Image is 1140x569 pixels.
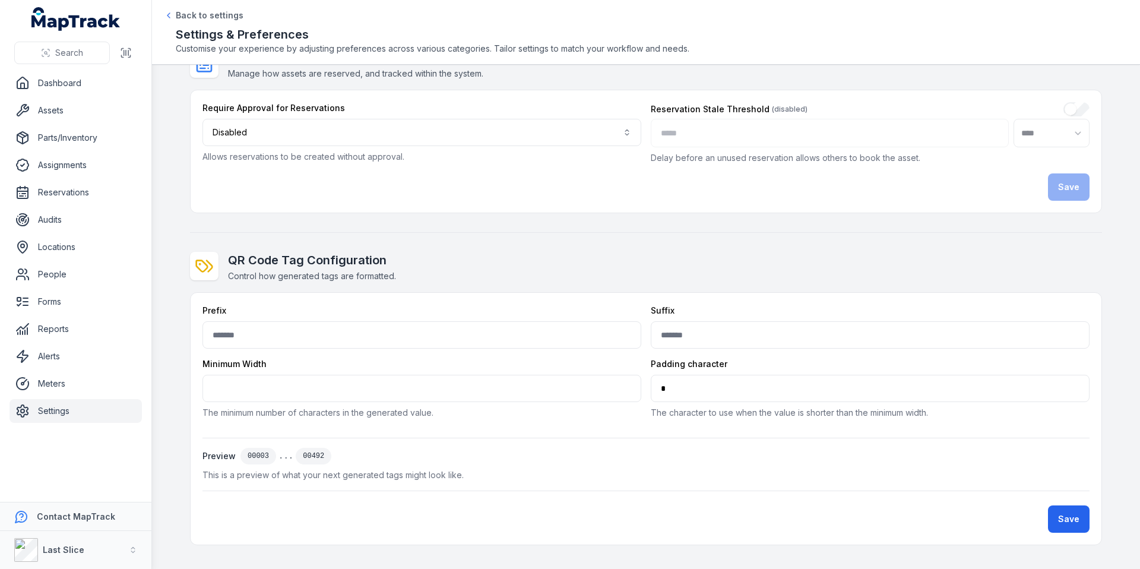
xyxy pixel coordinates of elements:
[176,26,1116,43] h2: Settings & Preferences
[228,68,483,78] span: Manage how assets are reserved, and tracked within the system.
[651,358,727,370] label: Padding character
[278,450,293,462] span: ...
[1048,505,1090,533] button: Save
[9,372,142,396] a: Meters
[176,43,1116,55] span: Customise your experience by adjusting preferences across various categories. Tailor settings to ...
[176,10,243,21] span: Back to settings
[228,252,396,268] h2: QR Code Tag Configuration
[37,511,115,521] strong: Contact MapTrack
[228,271,396,281] span: Control how generated tags are formatted.
[9,235,142,259] a: Locations
[43,545,84,555] strong: Last Slice
[9,208,142,232] a: Audits
[9,317,142,341] a: Reports
[9,99,142,122] a: Assets
[202,102,345,114] label: Require Approval for Reservations
[55,47,83,59] span: Search
[651,407,1090,419] p: The character to use when the value is shorter than the minimum width.
[202,119,641,146] button: Disabled
[202,151,641,163] p: Allows reservations to be created without approval.
[164,10,243,21] a: Back to settings
[202,305,226,317] label: Prefix
[9,181,142,204] a: Reservations
[9,290,142,314] a: Forms
[9,263,142,286] a: People
[202,450,240,462] span: Preview
[9,126,142,150] a: Parts/Inventory
[9,399,142,423] a: Settings
[651,152,1090,164] p: Delay before an unused reservation allows others to book the asset.
[9,344,142,368] a: Alerts
[772,105,807,114] span: (disabled)
[296,448,331,464] div: 00492
[1063,102,1090,116] input: :rnu:-form-item-label
[202,469,1090,481] span: This is a preview of what your next generated tags might look like.
[240,448,276,464] div: 00003
[31,7,121,31] a: MapTrack
[651,103,807,115] label: Reservation Stale Threshold
[651,305,674,317] label: Suffix
[9,71,142,95] a: Dashboard
[202,407,641,419] p: The minimum number of characters in the generated value.
[9,153,142,177] a: Assignments
[202,358,267,370] label: Minimum Width
[14,42,110,64] button: Search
